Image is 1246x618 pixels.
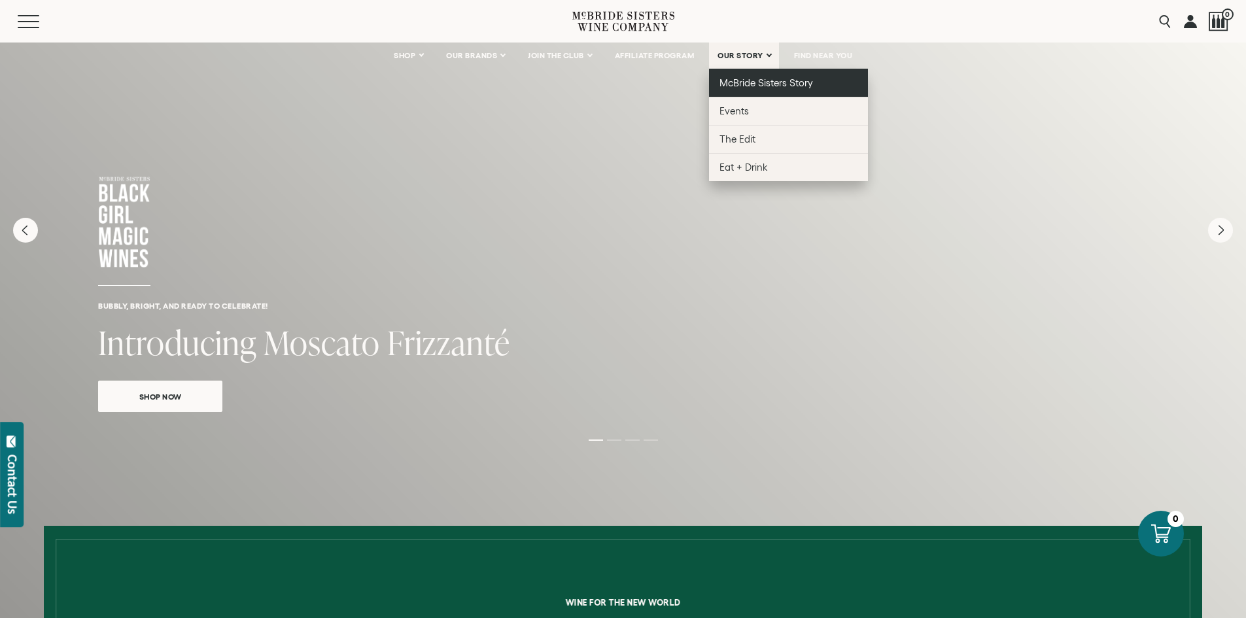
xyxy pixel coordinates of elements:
[625,439,640,441] li: Page dot 3
[709,97,868,125] a: Events
[615,51,695,60] span: AFFILIATE PROGRAM
[446,51,497,60] span: OUR BRANDS
[13,218,38,243] button: Previous
[709,153,868,181] a: Eat + Drink
[1208,218,1233,243] button: Next
[98,301,1148,310] h6: Bubbly, bright, and ready to celebrate!
[607,439,621,441] li: Page dot 2
[264,320,380,365] span: Moscato
[438,43,513,69] a: OUR BRANDS
[385,43,431,69] a: SHOP
[719,77,813,88] span: McBride Sisters Story
[145,598,1100,607] h6: Wine for the new world
[1222,9,1234,20] span: 0
[718,51,763,60] span: OUR STORY
[98,320,256,365] span: Introducing
[528,51,584,60] span: JOIN THE CLUB
[116,389,205,404] span: Shop Now
[387,320,510,365] span: Frizzanté
[709,69,868,97] a: McBride Sisters Story
[606,43,703,69] a: AFFILIATE PROGRAM
[394,51,416,60] span: SHOP
[589,439,603,441] li: Page dot 1
[709,125,868,153] a: The Edit
[644,439,658,441] li: Page dot 4
[709,43,779,69] a: OUR STORY
[719,162,768,173] span: Eat + Drink
[719,105,749,116] span: Events
[786,43,861,69] a: FIND NEAR YOU
[719,133,755,145] span: The Edit
[18,15,65,28] button: Mobile Menu Trigger
[1168,511,1184,527] div: 0
[519,43,600,69] a: JOIN THE CLUB
[98,381,222,412] a: Shop Now
[6,455,19,514] div: Contact Us
[794,51,853,60] span: FIND NEAR YOU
